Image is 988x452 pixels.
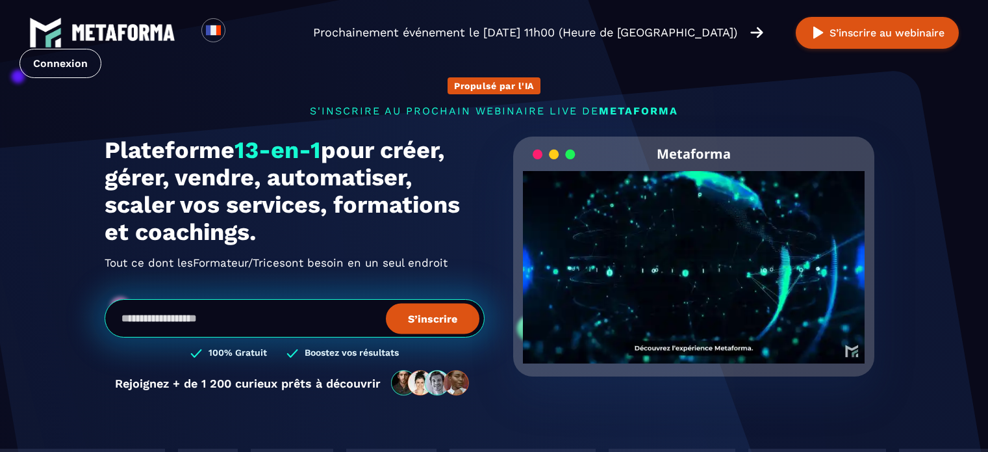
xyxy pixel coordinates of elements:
img: play [810,25,826,41]
h1: Plateforme pour créer, gérer, vendre, automatiser, scaler vos services, formations et coachings. [105,137,485,246]
video: Your browser does not support the video tag. [523,171,865,342]
img: logo [29,16,62,49]
p: Rejoignez + de 1 200 curieux prêts à découvrir [115,377,381,390]
h2: Tout ce dont les ont besoin en un seul endroit [105,252,485,273]
a: Connexion [19,49,101,78]
img: arrow-right [750,25,763,40]
img: community-people [387,369,474,397]
span: 13-en-1 [234,137,321,164]
img: loading [533,148,576,161]
img: fr [205,22,222,38]
img: checked [286,347,298,360]
h2: Metaforma [657,137,731,171]
img: checked [190,347,202,360]
button: S’inscrire [386,303,479,334]
p: s'inscrire au prochain webinaire live de [105,105,884,117]
img: logo [71,24,175,41]
h3: 100% Gratuit [209,347,267,360]
button: S’inscrire au webinaire [796,17,959,49]
p: Prochainement événement le [DATE] 11h00 (Heure de [GEOGRAPHIC_DATA]) [313,23,737,42]
input: Search for option [236,25,246,40]
span: Formateur/Trices [193,252,285,273]
h3: Boostez vos résultats [305,347,399,360]
div: Search for option [225,18,257,47]
span: METAFORMA [599,105,678,117]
